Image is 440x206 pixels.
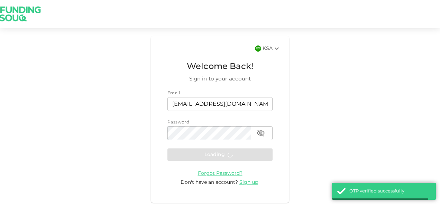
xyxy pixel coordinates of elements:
span: Email [167,91,180,95]
div: OTP verified successfully [349,188,431,195]
img: flag-sa.b9a346574cdc8950dd34b50780441f57.svg [255,45,261,52]
span: Don't have an account? [181,180,238,185]
span: Sign up [239,180,258,185]
span: Welcome Back! [167,60,273,74]
span: Forgot Password? [198,171,242,176]
input: password [167,126,251,140]
a: Forgot Password? [198,171,242,176]
div: KSA [263,44,281,53]
input: email [167,97,273,111]
span: Sign in to your account [167,75,273,83]
span: Password [167,120,189,125]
